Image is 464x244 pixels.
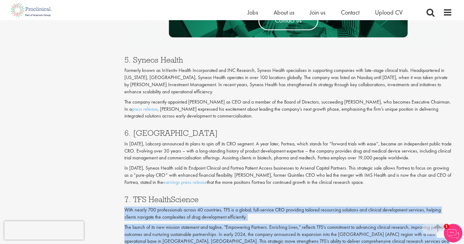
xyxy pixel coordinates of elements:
[124,99,453,120] p: The company recently appointed [PERSON_NAME] as CEO and a member of the Board of Directors, succe...
[124,195,453,203] h3: 7. TFS HealthScience
[124,129,453,137] h3: 6. [GEOGRAPHIC_DATA]
[375,8,403,16] a: Upload CV
[274,8,294,16] a: About us
[124,140,453,162] p: In [DATE], Labcorp announced its plans to spin off its CRO segment. A year later, Fortrea, which ...
[132,106,158,112] a: press release
[124,206,453,221] p: With nearly 700 professionals across 40 countries, TFS is a global, full-service CRO providing ta...
[124,67,453,95] p: Formerly known as InVentiv Health Incorporated and INC Research, Syneos Health specialises in sup...
[124,56,453,64] h3: 5. Syneos Health
[310,8,325,16] a: Join us
[163,179,207,185] a: earnings press release
[4,221,84,240] iframe: reCAPTCHA
[248,8,258,16] a: Jobs
[341,8,359,16] a: Contact
[124,165,453,186] p: In [DATE], Syneos Health sold its Endpoint Clinical and Fortrea Patient Access businesses to Arse...
[444,224,449,229] span: 1
[444,224,462,242] img: Chatbot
